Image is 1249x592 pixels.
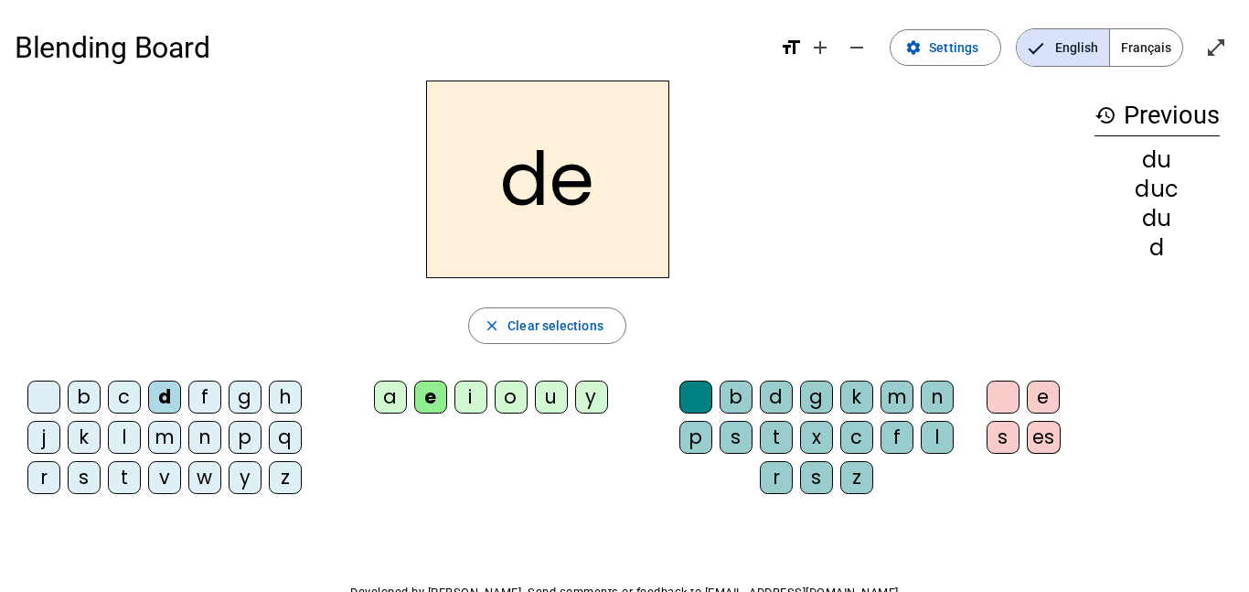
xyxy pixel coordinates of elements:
div: s [800,461,833,494]
span: Français [1110,29,1182,66]
mat-icon: settings [905,39,922,56]
div: du [1094,208,1220,230]
div: y [575,381,608,414]
mat-icon: history [1094,104,1116,126]
span: Settings [929,37,978,59]
div: b [68,381,101,414]
div: y [229,461,262,494]
div: e [1027,381,1060,414]
div: x [800,421,833,454]
div: r [27,461,60,494]
div: s [68,461,101,494]
div: q [269,421,302,454]
div: v [148,461,181,494]
div: z [269,461,302,494]
div: d [1094,237,1220,259]
div: p [679,421,712,454]
div: f [881,421,913,454]
div: g [800,381,833,414]
div: es [1027,421,1061,454]
div: u [535,381,568,414]
div: c [108,381,141,414]
div: n [921,381,954,414]
div: k [68,421,101,454]
div: f [188,381,221,414]
span: Clear selections [507,315,603,337]
mat-icon: open_in_full [1205,37,1227,59]
div: d [760,381,793,414]
div: j [27,421,60,454]
div: du [1094,149,1220,171]
div: h [269,381,302,414]
div: s [987,421,1019,454]
div: m [148,421,181,454]
mat-button-toggle-group: Language selection [1016,28,1183,67]
div: n [188,421,221,454]
h1: Blending Board [15,18,765,77]
div: l [108,421,141,454]
div: l [921,421,954,454]
button: Enter full screen [1198,29,1234,66]
div: duc [1094,178,1220,200]
div: m [881,381,913,414]
div: o [495,381,528,414]
mat-icon: format_size [780,37,802,59]
mat-icon: close [484,318,500,334]
div: a [374,381,407,414]
div: w [188,461,221,494]
button: Clear selections [468,307,626,344]
mat-icon: add [809,37,831,59]
div: p [229,421,262,454]
div: c [840,421,873,454]
div: s [720,421,753,454]
div: k [840,381,873,414]
button: Settings [890,29,1001,66]
button: Increase font size [802,29,838,66]
div: r [760,461,793,494]
div: z [840,461,873,494]
div: b [720,381,753,414]
h3: Previous [1094,95,1220,136]
h2: de [426,81,669,278]
div: i [454,381,487,414]
div: e [414,381,447,414]
div: d [148,381,181,414]
div: t [108,461,141,494]
div: g [229,381,262,414]
span: English [1017,29,1109,66]
button: Decrease font size [838,29,875,66]
mat-icon: remove [846,37,868,59]
div: t [760,421,793,454]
